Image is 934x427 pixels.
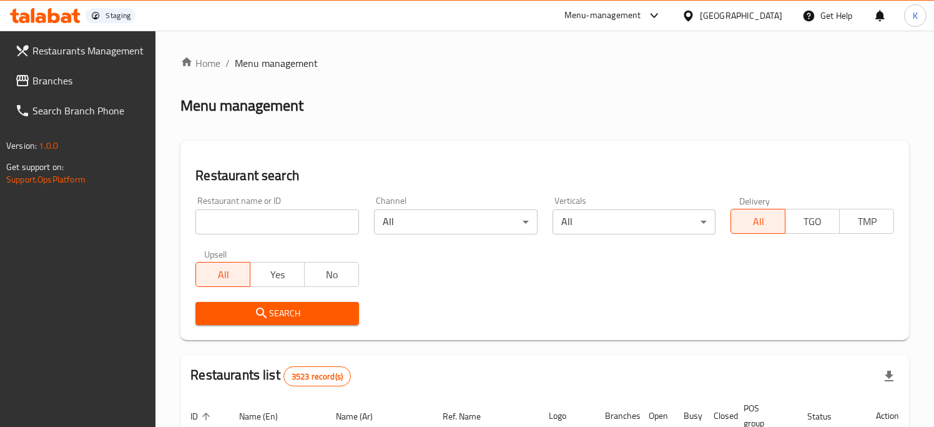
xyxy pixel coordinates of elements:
button: All [195,262,250,287]
h2: Restaurants list [190,366,351,386]
nav: breadcrumb [180,56,909,71]
div: Total records count [283,366,351,386]
button: Search [195,302,359,325]
div: All [374,209,538,234]
span: All [201,266,245,284]
button: TMP [839,209,894,234]
a: Restaurants Management [5,36,156,66]
span: Version: [6,138,37,154]
button: No [304,262,359,287]
label: Delivery [739,196,770,205]
h2: Restaurant search [195,166,894,185]
h2: Menu management [180,96,303,116]
a: Search Branch Phone [5,96,156,126]
span: Name (Ar) [336,409,389,424]
div: Staging [106,11,130,21]
span: K [913,9,918,23]
span: Ref. Name [443,409,497,424]
input: Search for restaurant name or ID.. [195,209,359,234]
button: All [730,209,785,234]
div: [GEOGRAPHIC_DATA] [700,9,782,23]
span: Branches [32,73,146,88]
span: 1.0.0 [39,138,58,154]
span: Name (En) [239,409,294,424]
span: Menu management [235,56,318,71]
span: TGO [790,213,835,231]
span: Search Branch Phone [32,103,146,118]
button: Yes [250,262,305,287]
a: Support.OpsPlatform [6,171,86,188]
span: Search [205,306,349,321]
label: Upsell [204,249,227,258]
span: ID [190,409,214,424]
span: No [310,266,354,284]
div: Menu-management [564,8,641,23]
span: TMP [845,213,889,231]
button: TGO [785,209,840,234]
span: Yes [255,266,300,284]
li: / [225,56,230,71]
a: Home [180,56,220,71]
a: Branches [5,66,156,96]
span: Status [807,409,848,424]
span: All [736,213,780,231]
span: Get support on: [6,159,64,175]
div: Export file [874,361,904,391]
span: Restaurants Management [32,43,146,58]
div: All [553,209,716,234]
span: 3523 record(s) [284,371,350,383]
